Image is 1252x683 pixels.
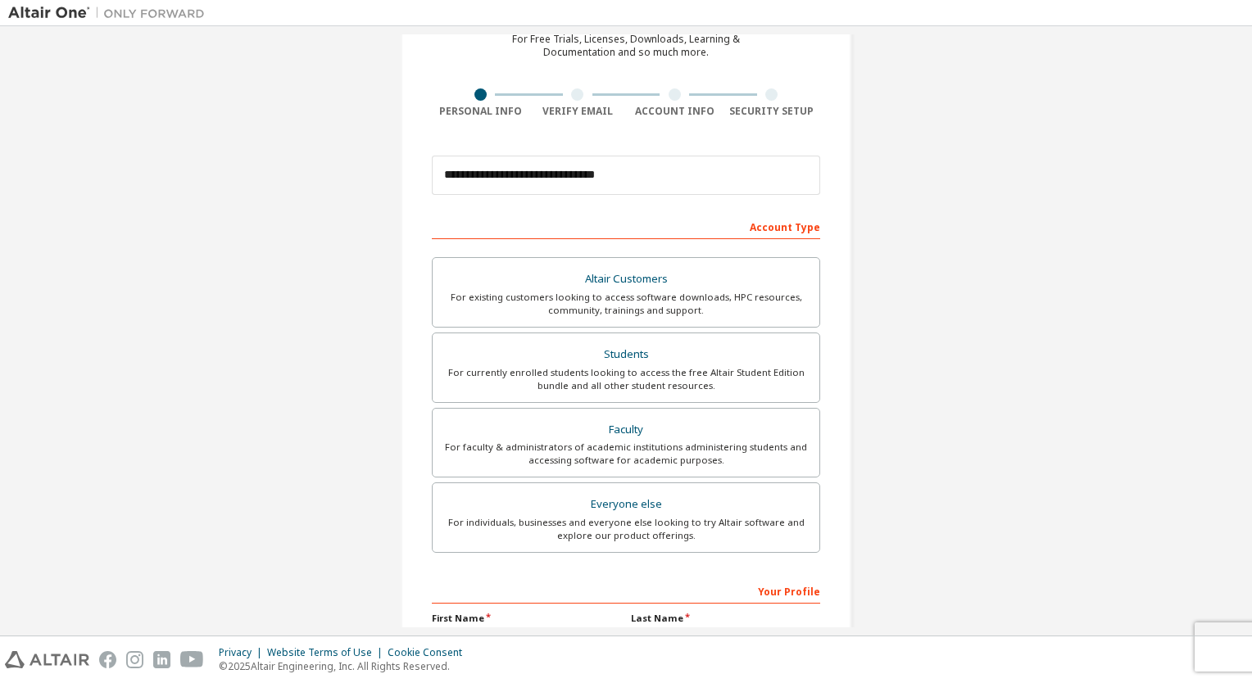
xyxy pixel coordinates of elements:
div: For existing customers looking to access software downloads, HPC resources, community, trainings ... [442,291,810,317]
div: For Free Trials, Licenses, Downloads, Learning & Documentation and so much more. [512,33,740,59]
div: Cookie Consent [388,646,472,659]
img: linkedin.svg [153,651,170,668]
div: For currently enrolled students looking to access the free Altair Student Edition bundle and all ... [442,366,810,392]
div: Account Type [432,213,820,239]
div: Account Info [626,105,724,118]
div: For individuals, businesses and everyone else looking to try Altair software and explore our prod... [442,516,810,542]
div: Verify Email [529,105,627,118]
img: Altair One [8,5,213,21]
img: altair_logo.svg [5,651,89,668]
div: Everyone else [442,493,810,516]
div: Security Setup [724,105,821,118]
label: Last Name [631,612,820,625]
img: instagram.svg [126,651,143,668]
img: youtube.svg [180,651,204,668]
label: First Name [432,612,621,625]
img: facebook.svg [99,651,116,668]
div: Faculty [442,418,810,441]
div: Privacy [219,646,267,659]
div: Altair Customers [442,268,810,291]
div: For faculty & administrators of academic institutions administering students and accessing softwa... [442,441,810,467]
div: Your Profile [432,577,820,604]
p: © 2025 Altair Engineering, Inc. All Rights Reserved. [219,659,472,673]
div: Students [442,343,810,366]
div: Personal Info [432,105,529,118]
div: Website Terms of Use [267,646,388,659]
